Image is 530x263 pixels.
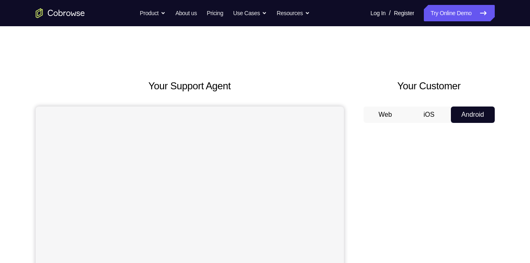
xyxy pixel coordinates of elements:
[207,5,223,21] a: Pricing
[364,79,495,93] h2: Your Customer
[36,79,344,93] h2: Your Support Agent
[364,107,407,123] button: Web
[140,5,166,21] button: Product
[407,107,451,123] button: iOS
[233,5,267,21] button: Use Cases
[451,107,495,123] button: Android
[36,8,85,18] a: Go to the home page
[277,5,310,21] button: Resources
[424,5,494,21] a: Try Online Demo
[394,5,414,21] a: Register
[371,5,386,21] a: Log In
[175,5,197,21] a: About us
[389,8,391,18] span: /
